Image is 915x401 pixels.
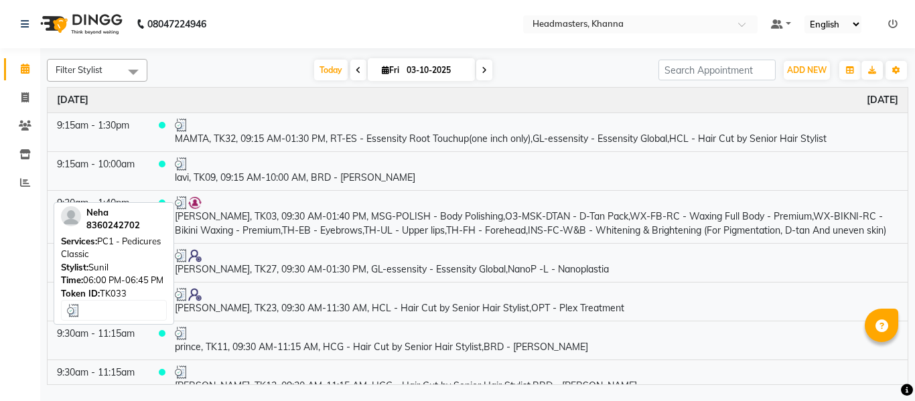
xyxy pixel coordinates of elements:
span: ADD NEW [787,65,827,75]
span: Stylist: [61,262,88,272]
img: profile [61,206,81,226]
a: October 3, 2025 [867,93,898,107]
div: 8360242702 [86,219,140,232]
td: [PERSON_NAME], TK23, 09:30 AM-11:30 AM, HCL - Hair Cut by Senior Hair Stylist,OPT - Plex Treatment [165,282,908,321]
td: MAMTA, TK32, 09:15 AM-01:30 PM, RT-ES - Essensity Root Touchup(one inch only),GL-essensity - Esse... [165,112,908,151]
b: 08047224946 [147,5,206,43]
img: logo [34,5,126,43]
span: Fri [378,65,403,75]
span: Time: [61,274,83,285]
td: lavi, TK09, 09:15 AM-10:00 AM, BRD - [PERSON_NAME] [165,151,908,190]
td: [PERSON_NAME], TK03, 09:30 AM-01:40 PM, MSG-POLISH - Body Polishing,O3-MSK-DTAN - D-Tan Pack,WX-F... [165,190,908,243]
div: TK033 [61,287,167,301]
div: Sunil [61,261,167,274]
a: October 3, 2025 [57,93,88,107]
td: 9:30am - 11:15am [48,359,149,398]
div: 06:00 PM-06:45 PM [61,274,167,287]
span: Token ID: [61,288,100,299]
td: 9:30am - 1:30pm [48,243,149,282]
span: Today [314,60,348,80]
th: October 3, 2025 [48,88,908,113]
span: Filter Stylist [56,64,102,75]
td: 9:30am - 1:40pm [48,190,149,243]
span: PC1 - Pedicures Classic [61,236,161,260]
td: [PERSON_NAME], TK27, 09:30 AM-01:30 PM, GL-essensity - Essensity Global,NanoP -L - Nanoplastia [165,243,908,282]
span: Services: [61,236,97,246]
td: prince, TK11, 09:30 AM-11:15 AM, HCG - Hair Cut by Senior Hair Stylist,BRD - [PERSON_NAME] [165,321,908,359]
iframe: chat widget [859,347,902,388]
input: Search Appointment [658,60,776,80]
span: Neha [86,207,109,218]
td: 9:30am - 11:15am [48,321,149,359]
input: 2025-10-03 [403,60,470,80]
button: ADD NEW [784,61,830,80]
td: [PERSON_NAME], TK12, 09:30 AM-11:15 AM, HCG - Hair Cut by Senior Hair Stylist,BRD - [PERSON_NAME] [165,359,908,398]
td: 9:15am - 1:30pm [48,112,149,151]
td: 9:30am - 11:30am [48,282,149,321]
td: 9:15am - 10:00am [48,151,149,190]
